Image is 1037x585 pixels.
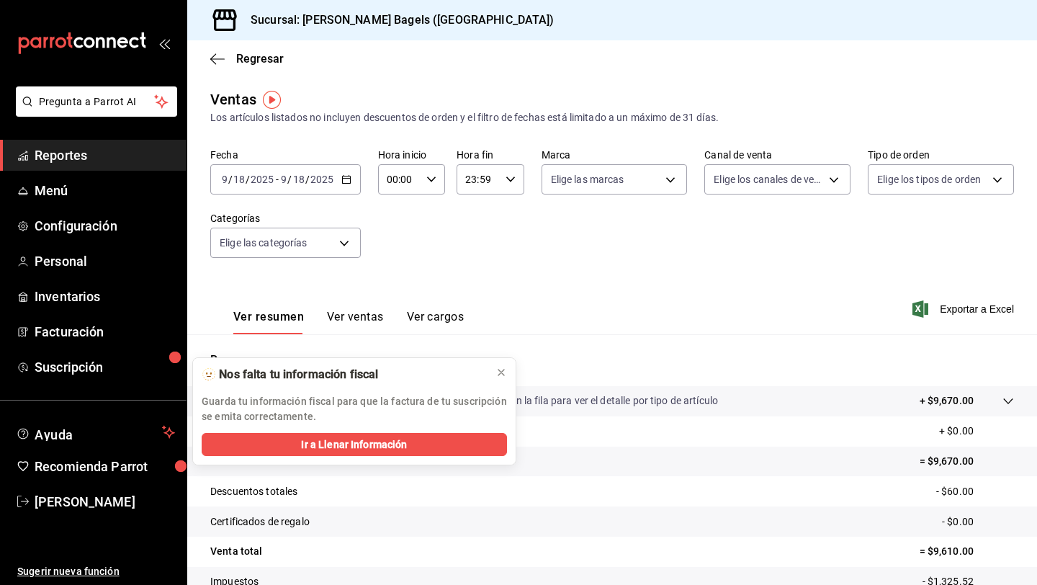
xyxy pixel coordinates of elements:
[301,437,407,452] span: Ir a Llenar Información
[210,52,284,66] button: Regresar
[877,172,981,187] span: Elige los tipos de orden
[10,104,177,120] a: Pregunta a Parrot AI
[220,236,307,250] span: Elige las categorías
[551,172,624,187] span: Elige las marcas
[233,310,464,334] div: navigation tabs
[915,300,1014,318] button: Exportar a Excel
[210,514,310,530] p: Certificados de regalo
[263,91,281,109] img: Tooltip marker
[210,213,361,223] label: Categorías
[210,150,361,160] label: Fecha
[17,564,175,579] span: Sugerir nueva función
[920,454,1014,469] p: = $9,670.00
[868,150,1014,160] label: Tipo de orden
[378,150,445,160] label: Hora inicio
[920,393,974,408] p: + $9,670.00
[292,174,305,185] input: --
[276,174,279,185] span: -
[327,310,384,334] button: Ver ventas
[280,174,287,185] input: --
[35,216,175,236] span: Configuración
[202,394,507,424] p: Guarda tu información fiscal para que la factura de tu suscripción se emita correctamente.
[305,174,310,185] span: /
[202,367,484,383] div: 🫥 Nos falta tu información fiscal
[35,457,175,476] span: Recomienda Parrot
[39,94,155,110] span: Pregunta a Parrot AI
[942,514,1014,530] p: - $0.00
[35,492,175,512] span: [PERSON_NAME]
[35,357,175,377] span: Suscripción
[310,174,334,185] input: ----
[210,484,297,499] p: Descuentos totales
[457,150,524,160] label: Hora fin
[35,322,175,341] span: Facturación
[35,146,175,165] span: Reportes
[920,544,1014,559] p: = $9,610.00
[35,251,175,271] span: Personal
[228,174,233,185] span: /
[158,37,170,49] button: open_drawer_menu
[236,52,284,66] span: Regresar
[939,424,1014,439] p: + $0.00
[202,433,507,456] button: Ir a Llenar Información
[35,181,175,200] span: Menú
[210,89,256,110] div: Ventas
[407,310,464,334] button: Ver cargos
[239,12,555,29] h3: Sucursal: [PERSON_NAME] Bagels ([GEOGRAPHIC_DATA])
[210,110,1014,125] div: Los artículos listados no incluyen descuentos de orden y el filtro de fechas está limitado a un m...
[936,484,1014,499] p: - $60.00
[542,150,688,160] label: Marca
[714,172,824,187] span: Elige los canales de venta
[287,174,292,185] span: /
[35,424,156,441] span: Ayuda
[479,393,718,408] p: Da clic en la fila para ver el detalle por tipo de artículo
[210,544,262,559] p: Venta total
[250,174,274,185] input: ----
[704,150,850,160] label: Canal de venta
[210,352,1014,369] p: Resumen
[246,174,250,185] span: /
[233,310,304,334] button: Ver resumen
[221,174,228,185] input: --
[35,287,175,306] span: Inventarios
[16,86,177,117] button: Pregunta a Parrot AI
[233,174,246,185] input: --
